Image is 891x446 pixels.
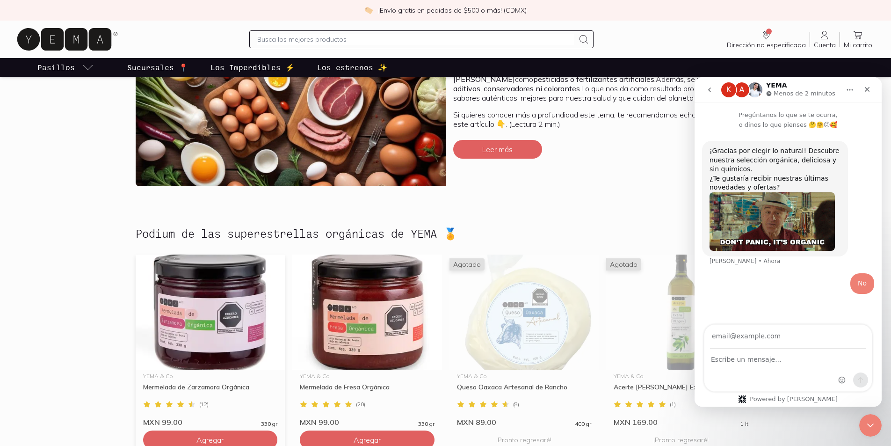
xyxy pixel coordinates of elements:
[449,258,485,271] span: Agotado
[844,41,872,49] span: Mi carrito
[723,29,810,49] a: Dirección no especificada
[513,402,519,407] span: ( 8 )
[810,29,840,49] a: Cuenta
[292,255,442,427] a: Mermelada de Fresa OrgánicaYEMA & CoMermelada de Fresa Orgánica(20)MXN 99.00330 gr
[209,58,297,77] a: Los Imperdibles ⚡️
[300,417,339,427] span: MXN 99.00
[457,373,592,379] div: YEMA & Co
[670,402,676,407] span: ( 1 )
[606,255,756,427] a: Aceite de Oliva Extra VirgenAgotadoYEMA & CoAceite [PERSON_NAME] Extra Virgen(1)MXN 169.001 lt
[814,41,836,49] span: Cuenta
[354,435,381,445] span: Agregar
[449,255,599,427] a: Queso Oaxaca Artesanal de RanchoAgotadoYEMA & CoQueso Oaxaca Artesanal de Rancho(8)MXN 89.00400 gr
[143,417,182,427] span: MXN 99.00
[143,383,278,400] div: Mermelada de Zarzamora Orgánica
[575,421,591,427] span: 400 gr
[606,258,641,271] span: Agotado
[127,62,188,73] p: Sucursales 📍
[199,402,209,407] span: ( 12 )
[36,58,95,77] a: pasillo-todos-link
[695,77,882,407] iframe: Intercom live chat
[143,373,278,379] div: YEMA & Co
[740,421,748,427] span: 1 lt
[261,421,277,427] span: 330 gr
[378,6,527,15] p: ¡Envío gratis en pedidos de $500 o más! (CDMX)
[292,255,442,370] img: Mermelada de Fresa Orgánica
[457,383,592,400] div: Queso Oaxaca Artesanal de Rancho
[533,74,656,84] b: pesticidas o fertilizantes artificiales.
[840,29,876,49] a: Mi carrito
[453,110,748,129] p: Si quieres conocer más a profundidad este tema, te recomendamos echarle un ojo a este artículo 👇....
[364,6,373,15] img: check
[453,65,748,102] p: La comida orgánica proviene de productos cultivados como Además, se procesa Lo que nos da como re...
[125,58,190,77] a: Sucursales 📍
[136,227,457,240] h2: Podium de las superestrellas orgánicas de YEMA 🏅
[136,22,446,186] img: ¿Qué es la comida orgánica 🤔?
[317,62,387,73] p: Los estrenos ✨
[614,373,748,379] div: YEMA & Co
[136,22,756,186] a: ¿Qué es la comida orgánica 🤔?¿Qué es la comida orgánica 🤔?La comida orgánica proviene de producto...
[453,140,542,159] button: Leer más
[300,373,435,379] div: YEMA & Co
[37,62,75,73] p: Pasillos
[859,414,882,437] iframe: Intercom live chat
[210,62,295,73] p: Los Imperdibles ⚡️
[136,255,285,427] a: Mermelada de Zarzamora OrgánicaYEMA & CoMermelada de Zarzamora Orgánica(12)MXN 99.00330 gr
[315,58,389,77] a: Los estrenos ✨
[418,421,435,427] span: 330 gr
[606,255,756,370] img: Aceite de Oliva Extra Virgen
[136,255,285,370] img: Mermelada de Zarzamora Orgánica
[614,383,748,400] div: Aceite [PERSON_NAME] Extra Virgen
[449,255,599,370] img: Queso Oaxaca Artesanal de Rancho
[453,74,734,93] b: sin aditivos, conservadores ni colorantes.
[196,435,224,445] span: Agregar
[614,417,658,427] span: MXN 169.00
[257,34,574,45] input: Busca los mejores productos
[457,417,496,427] span: MXN 89.00
[300,383,435,400] div: Mermelada de Fresa Orgánica
[727,41,806,49] span: Dirección no especificada
[356,402,365,407] span: ( 20 )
